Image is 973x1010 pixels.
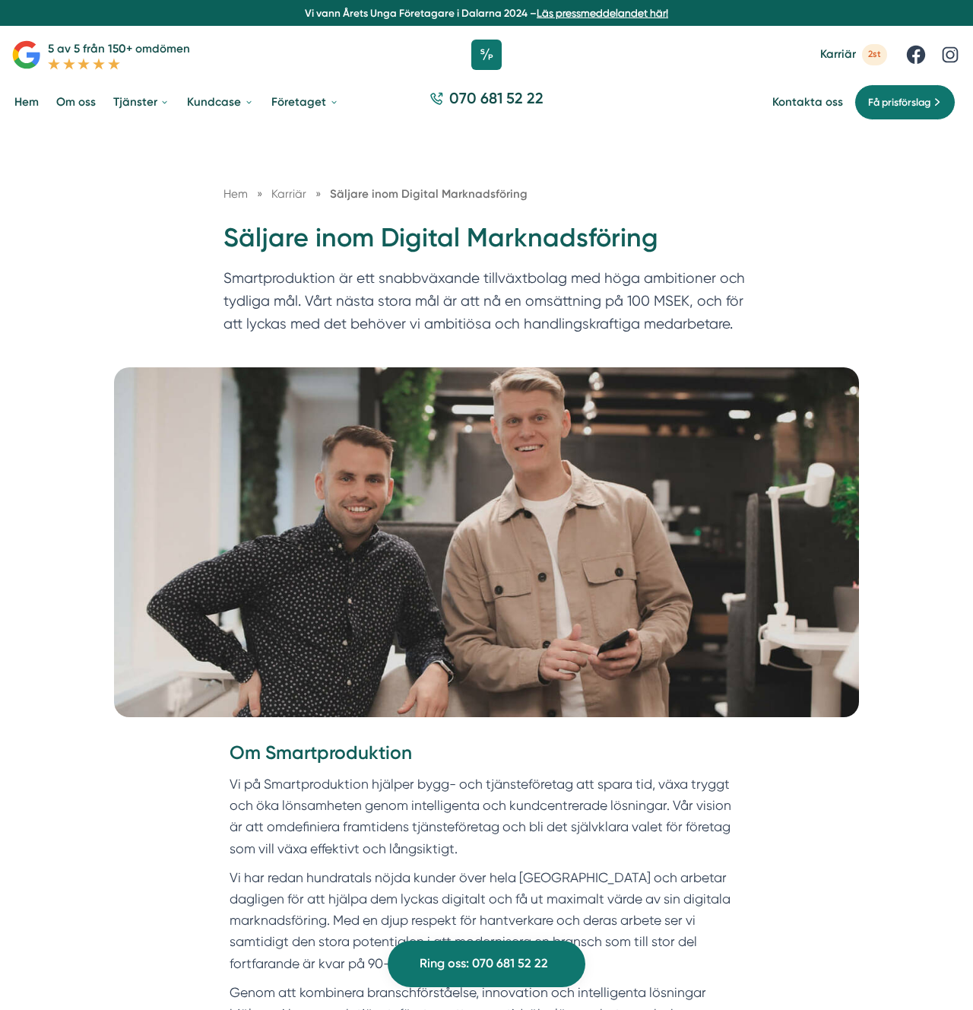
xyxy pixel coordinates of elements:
a: Hem [223,187,248,201]
nav: Breadcrumb [223,185,750,203]
span: Få prisförslag [868,94,930,110]
a: Tjänster [110,84,173,122]
h1: Säljare inom Digital Marknadsföring [223,221,750,267]
img: Säljare [114,367,859,717]
span: Karriär [820,47,856,62]
a: Företaget [268,84,341,122]
span: » [257,185,262,203]
a: Ring oss: 070 681 52 22 [388,941,585,987]
p: Smartproduktion är ett snabbväxande tillväxtbolag med höga ambitioner och tydliga mål. Vårt nästa... [223,267,750,342]
span: Karriär [271,187,306,201]
a: Läs pressmeddelandet här! [537,7,668,19]
a: Hem [11,84,42,122]
p: Vi har redan hundratals nöjda kunder över hela [GEOGRAPHIC_DATA] och arbetar dagligen för att hjä... [230,867,744,974]
a: Kundcase [184,84,256,122]
p: Vi vann Årets Unga Företagare i Dalarna 2024 – [6,6,968,21]
a: 070 681 52 22 [424,88,550,117]
a: Om oss [53,84,99,122]
a: Säljare inom Digital Marknadsföring [330,187,528,201]
span: » [315,185,321,203]
p: 5 av 5 från 150+ omdömen [48,40,190,58]
a: Kontakta oss [772,95,843,110]
strong: Om Smartproduktion [230,742,412,764]
span: 2st [862,44,887,65]
a: Karriär [271,187,309,201]
span: Ring oss: 070 681 52 22 [420,954,548,973]
a: Få prisförslag [854,84,956,120]
span: 070 681 52 22 [449,88,544,110]
a: Karriär 2st [820,44,887,65]
p: Vi på Smartproduktion hjälper bygg- och tjänsteföretag att spara tid, växa tryggt och öka lönsamh... [230,773,744,859]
